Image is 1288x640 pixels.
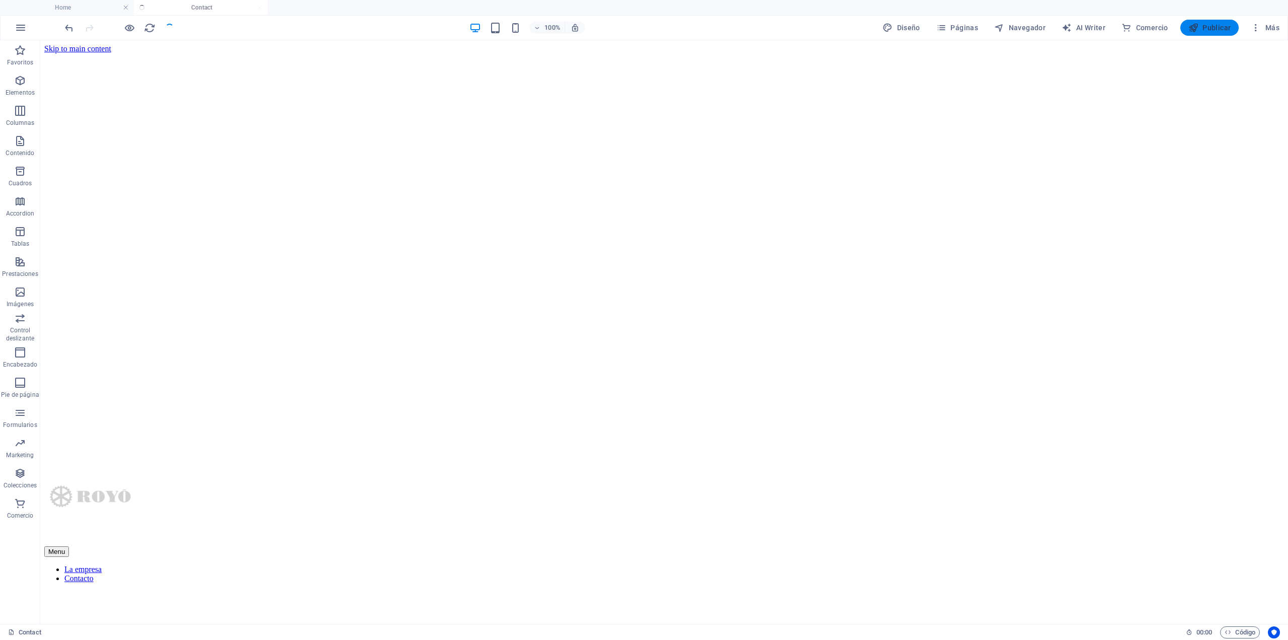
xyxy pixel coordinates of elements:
i: Al redimensionar, ajustar el nivel de zoom automáticamente para ajustarse al dispositivo elegido. [571,23,580,32]
button: Más [1247,20,1283,36]
p: Contenido [6,149,34,157]
button: Usercentrics [1268,626,1280,638]
span: Publicar [1188,23,1231,33]
button: Código [1220,626,1260,638]
button: Haz clic para salir del modo de previsualización y seguir editando [123,22,135,34]
div: Diseño (Ctrl+Alt+Y) [878,20,924,36]
p: Colecciones [4,481,37,489]
p: Prestaciones [2,270,38,278]
button: AI Writer [1058,20,1109,36]
span: AI Writer [1062,23,1105,33]
button: Comercio [1117,20,1172,36]
span: Código [1225,626,1255,638]
p: Imágenes [7,300,34,308]
button: Páginas [932,20,982,36]
span: : [1203,628,1205,636]
p: Columnas [6,119,35,127]
button: Publicar [1180,20,1239,36]
p: Formularios [3,421,37,429]
i: Volver a cargar página [144,22,155,34]
p: Cuadros [9,179,32,187]
p: Encabezado [3,361,37,369]
span: 00 00 [1196,626,1212,638]
span: Páginas [936,23,978,33]
button: reload [143,22,155,34]
span: Navegador [994,23,1045,33]
h6: 100% [544,22,560,34]
p: Marketing [6,451,34,459]
button: Navegador [990,20,1050,36]
button: Diseño [878,20,924,36]
p: Pie de página [1,391,39,399]
a: Haz clic para cancelar la selección y doble clic para abrir páginas [8,626,41,638]
p: Tablas [11,240,30,248]
button: undo [63,22,75,34]
button: 100% [529,22,565,34]
h6: Tiempo de la sesión [1186,626,1213,638]
p: Favoritos [7,58,33,66]
p: Accordion [6,209,34,218]
span: Comercio [1121,23,1168,33]
p: Elementos [6,89,35,97]
a: Skip to main content [4,4,71,13]
p: Comercio [7,512,34,520]
span: Más [1251,23,1279,33]
span: Diseño [882,23,920,33]
i: Deshacer: Editar cabecera (Ctrl+Z) [63,22,75,34]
